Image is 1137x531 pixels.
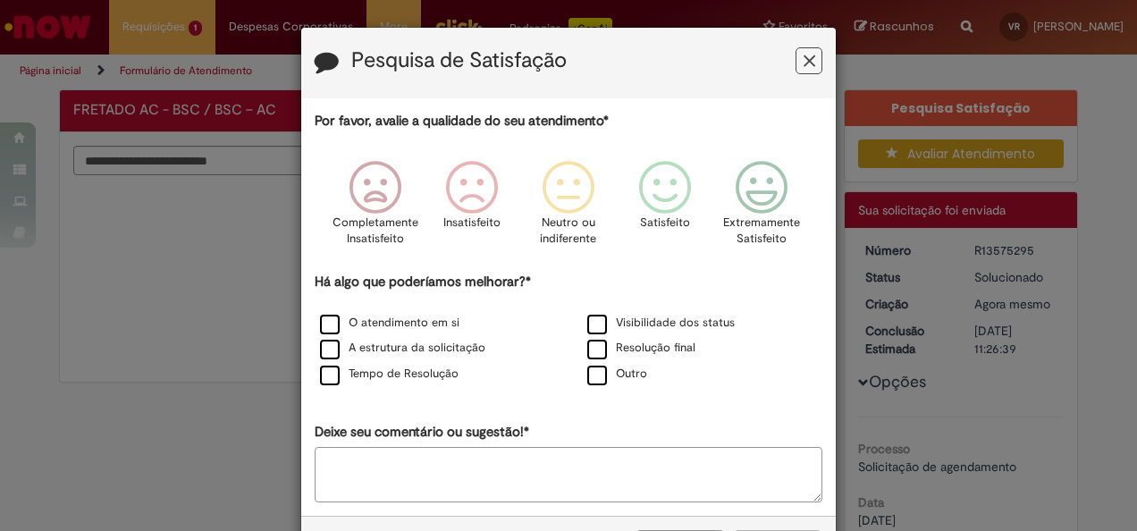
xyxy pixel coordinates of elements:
[426,147,518,270] div: Insatisfeito
[329,147,420,270] div: Completamente Insatisfeito
[315,423,529,442] label: Deixe seu comentário ou sugestão!*
[587,366,647,383] label: Outro
[351,49,567,72] label: Pesquisa de Satisfação
[716,147,807,270] div: Extremamente Satisfeito
[523,147,614,270] div: Neutro ou indiferente
[320,340,485,357] label: A estrutura da solicitação
[333,215,418,248] p: Completamente Insatisfeito
[320,366,459,383] label: Tempo de Resolução
[443,215,501,232] p: Insatisfeito
[587,340,695,357] label: Resolução final
[315,273,822,388] div: Há algo que poderíamos melhorar?*
[723,215,800,248] p: Extremamente Satisfeito
[315,112,609,131] label: Por favor, avalie a qualidade do seu atendimento*
[619,147,711,270] div: Satisfeito
[587,315,735,332] label: Visibilidade dos status
[536,215,601,248] p: Neutro ou indiferente
[320,315,459,332] label: O atendimento em si
[640,215,690,232] p: Satisfeito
